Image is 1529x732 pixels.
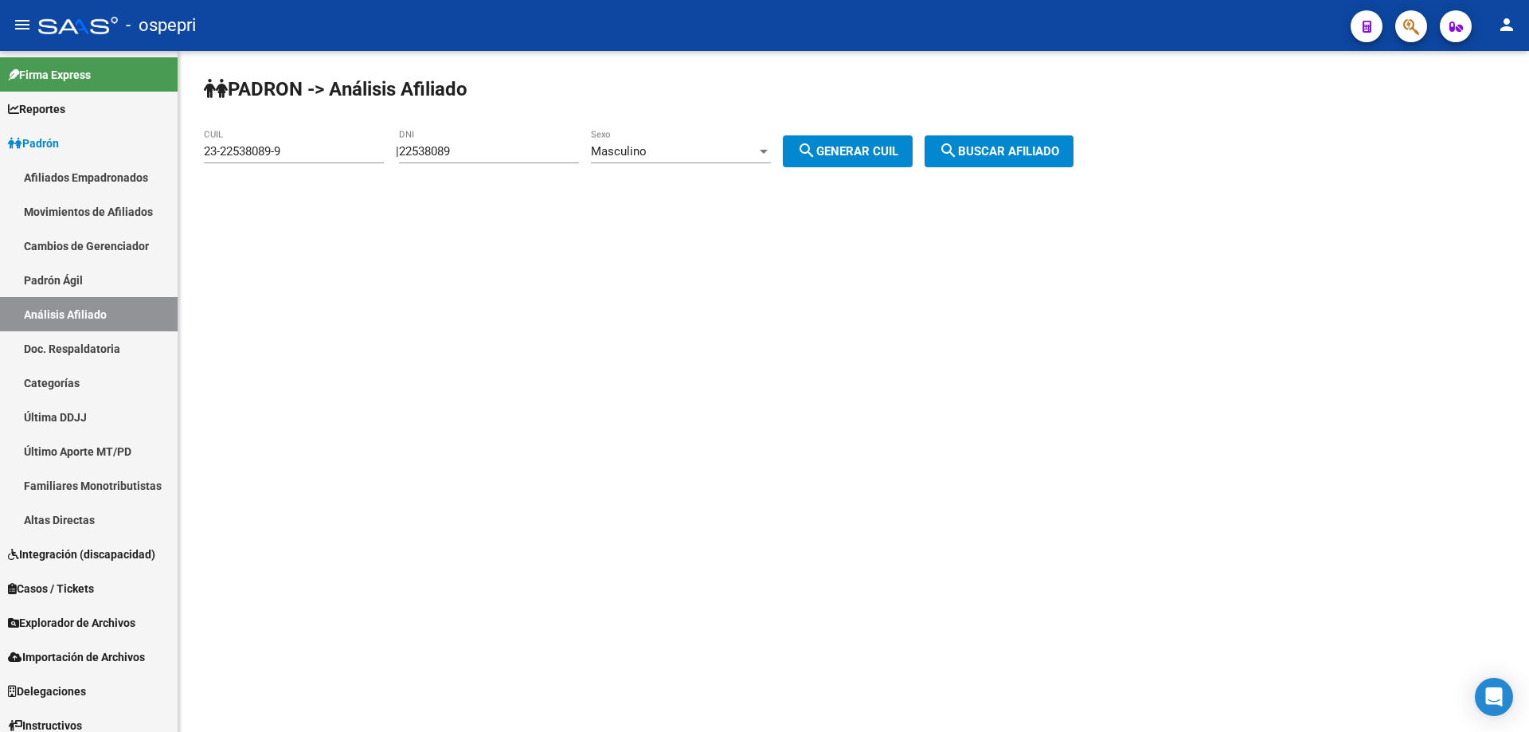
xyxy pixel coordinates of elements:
span: Casos / Tickets [8,580,94,597]
span: Integración (discapacidad) [8,546,155,563]
span: Importación de Archivos [8,648,145,666]
span: Masculino [591,144,647,159]
span: - ospepri [126,8,196,43]
strong: PADRON -> Análisis Afiliado [204,78,467,100]
mat-icon: search [939,141,958,160]
span: Delegaciones [8,683,86,700]
span: Padrón [8,135,59,152]
div: | [396,144,925,159]
mat-icon: person [1497,15,1516,34]
span: Firma Express [8,66,91,84]
mat-icon: menu [13,15,32,34]
span: Generar CUIL [797,144,898,159]
span: Explorador de Archivos [8,614,135,632]
span: Reportes [8,100,65,118]
span: Buscar afiliado [939,144,1059,159]
button: Generar CUIL [783,135,913,167]
button: Buscar afiliado [925,135,1073,167]
mat-icon: search [797,141,816,160]
div: Open Intercom Messenger [1475,678,1513,716]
